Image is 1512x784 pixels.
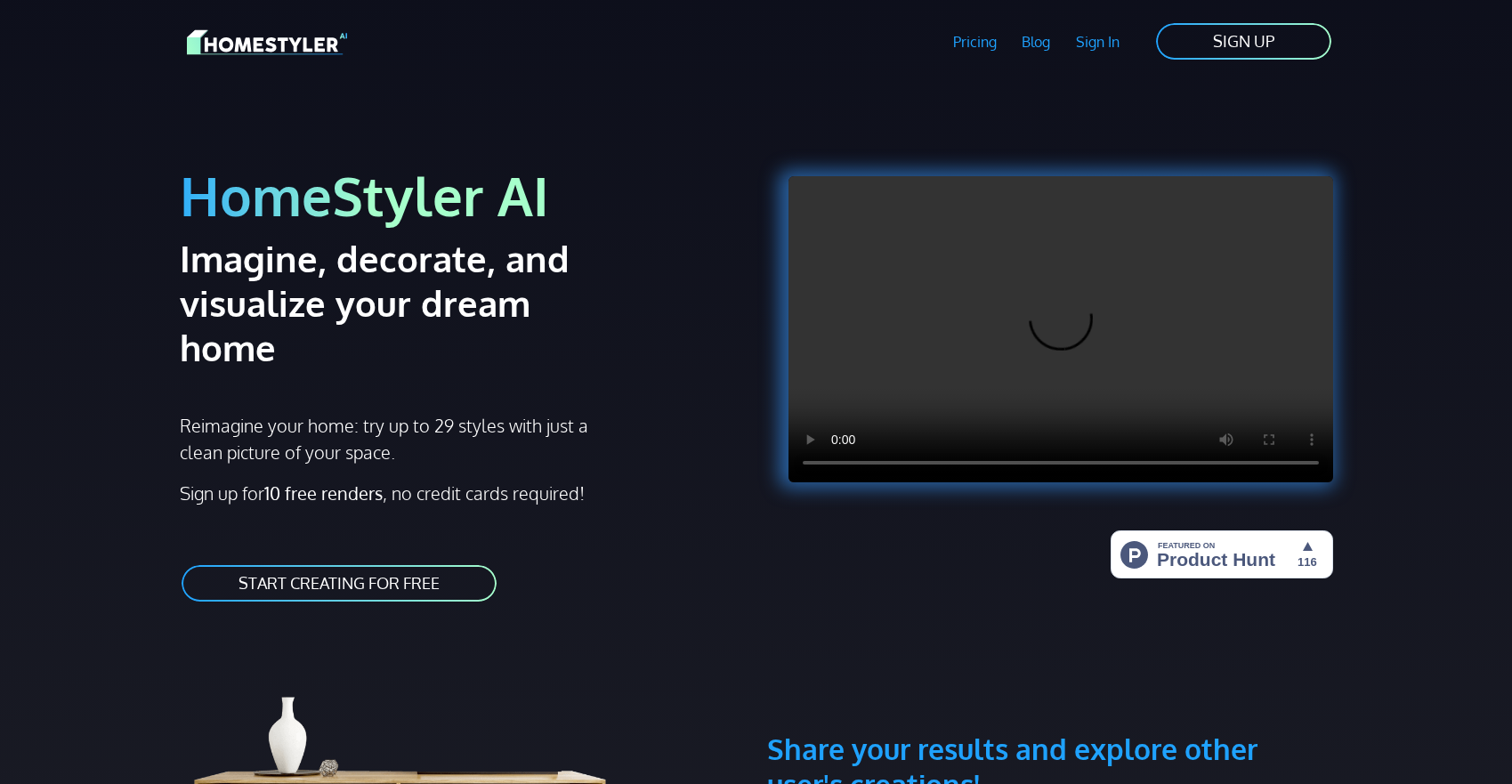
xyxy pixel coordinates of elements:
img: HomeStyler AI logo [187,27,347,58]
p: Sign up for , no credit cards required! [180,480,746,506]
a: Blog [1009,21,1063,62]
img: HomeStyler AI - Interior Design Made Easy: One Click to Your Dream Home | Product Hunt [1111,530,1333,578]
a: Pricing [940,21,1009,62]
strong: 10 free renders [264,481,383,505]
h2: Imagine, decorate, and visualize your dream home [180,236,633,369]
p: Reimagine your home: try up to 29 styles with just a clean picture of your space. [180,412,604,465]
a: Sign In [1063,21,1133,62]
a: SIGN UP [1154,21,1333,61]
a: START CREATING FOR FREE [180,563,498,603]
h1: HomeStyler AI [180,162,746,229]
